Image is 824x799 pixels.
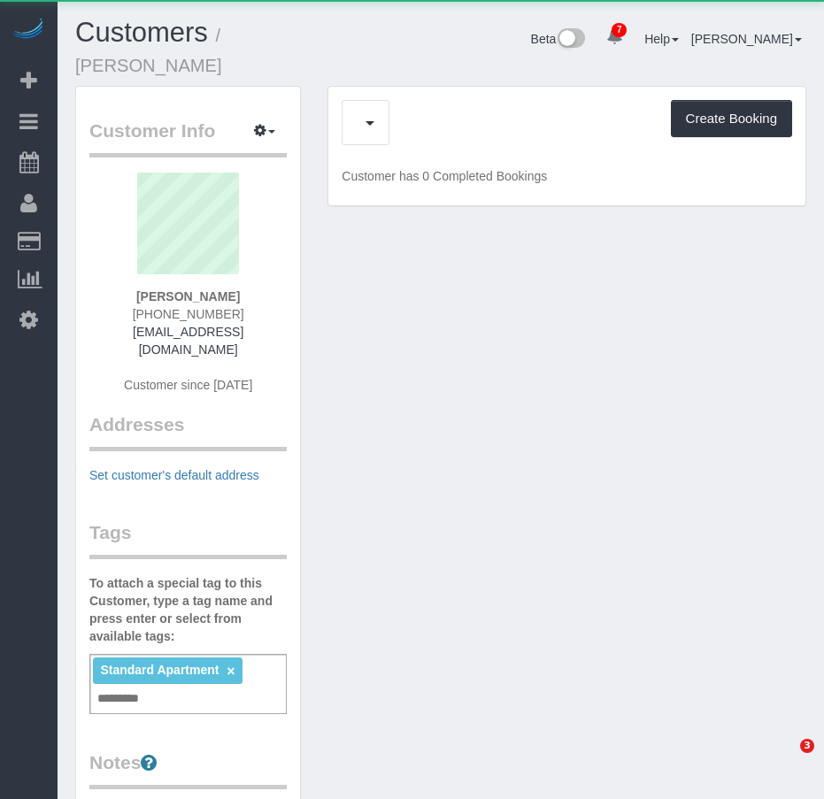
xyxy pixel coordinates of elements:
[75,17,208,48] a: Customers
[531,32,586,46] a: Beta
[124,378,252,392] span: Customer since [DATE]
[89,574,287,645] label: To attach a special tag to this Customer, type a tag name and press enter or select from availabl...
[89,118,287,157] legend: Customer Info
[100,663,219,677] span: Standard Apartment
[133,307,244,321] span: [PHONE_NUMBER]
[764,739,806,781] iframe: Intercom live chat
[612,23,627,37] span: 7
[227,664,235,679] a: ×
[800,739,814,753] span: 3
[644,32,679,46] a: Help
[89,519,287,559] legend: Tags
[691,32,802,46] a: [PERSON_NAME]
[136,289,240,303] strong: [PERSON_NAME]
[342,167,792,185] p: Customer has 0 Completed Bookings
[11,18,46,42] img: Automaid Logo
[89,749,287,789] legend: Notes
[133,325,243,357] a: [EMAIL_ADDRESS][DOMAIN_NAME]
[556,28,585,51] img: New interface
[597,18,632,57] a: 7
[89,468,259,482] a: Set customer's default address
[671,100,792,137] button: Create Booking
